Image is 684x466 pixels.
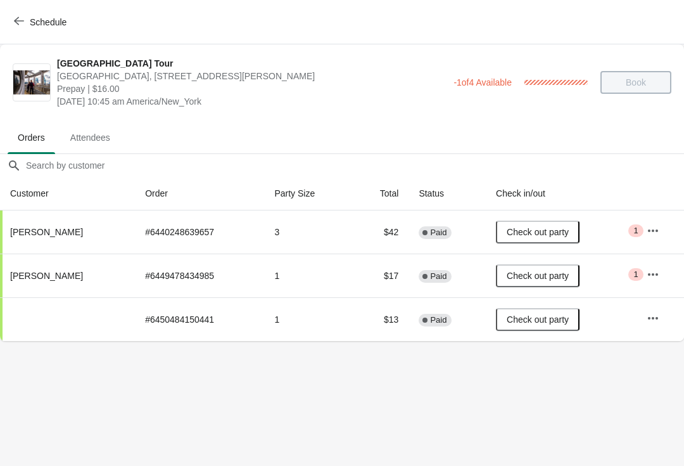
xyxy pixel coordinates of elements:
td: 1 [264,297,352,341]
span: [GEOGRAPHIC_DATA] Tour [57,57,447,70]
span: [PERSON_NAME] [10,227,83,237]
input: Search by customer [25,154,684,177]
th: Status [408,177,486,210]
span: [GEOGRAPHIC_DATA], [STREET_ADDRESS][PERSON_NAME] [57,70,447,82]
td: 3 [264,210,352,254]
th: Order [135,177,264,210]
th: Total [352,177,408,210]
span: Attendees [60,126,120,149]
td: # 6440248639657 [135,210,264,254]
span: [DATE] 10:45 am America/New_York [57,95,447,108]
button: Check out party [496,264,579,287]
span: 1 [633,226,638,236]
span: Paid [430,228,446,238]
button: Check out party [496,308,579,331]
span: Check out party [507,227,569,237]
span: Schedule [30,17,66,27]
img: City Hall Tower Tour [13,70,50,95]
td: $42 [352,210,408,254]
span: Prepay | $16.00 [57,82,447,95]
td: $13 [352,297,408,341]
span: Paid [430,271,446,282]
td: 1 [264,254,352,297]
td: $17 [352,254,408,297]
span: Orders [8,126,55,149]
span: [PERSON_NAME] [10,271,83,281]
td: # 6449478434985 [135,254,264,297]
td: # 6450484150441 [135,297,264,341]
span: -1 of 4 Available [453,77,512,87]
th: Party Size [264,177,352,210]
th: Check in/out [486,177,636,210]
span: Check out party [507,271,569,281]
span: 1 [633,269,638,280]
button: Schedule [6,11,77,34]
button: Check out party [496,221,579,243]
span: Paid [430,315,446,325]
span: Check out party [507,314,569,325]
